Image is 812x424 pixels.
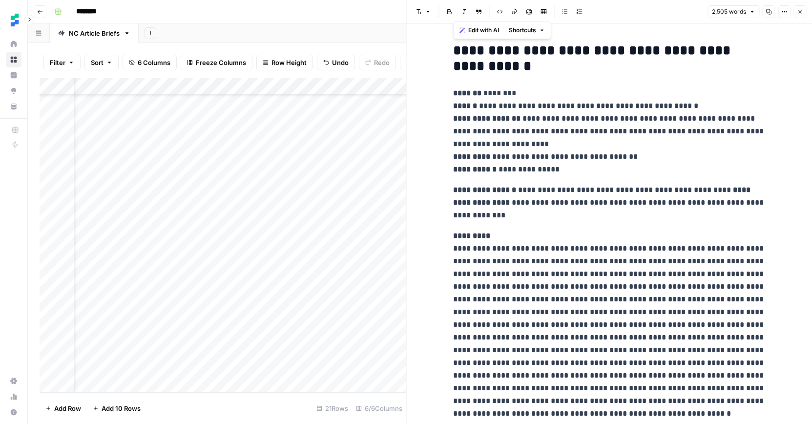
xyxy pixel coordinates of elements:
button: 6 Columns [123,55,177,70]
button: Sort [84,55,119,70]
button: Add Row [40,401,87,416]
button: Undo [317,55,355,70]
span: Filter [50,58,65,67]
button: Shortcuts [505,24,549,37]
button: Help + Support [6,404,21,420]
button: Row Height [256,55,313,70]
a: Settings [6,373,21,389]
div: 21 Rows [312,401,352,416]
a: Insights [6,67,21,83]
a: Home [6,36,21,52]
button: 2,505 words [708,5,759,18]
span: Freeze Columns [196,58,246,67]
a: Usage [6,389,21,404]
span: 6 Columns [138,58,170,67]
a: Opportunities [6,83,21,99]
span: Add Row [54,403,81,413]
button: Workspace: Ten Speed [6,8,21,32]
img: Ten Speed Logo [6,11,23,29]
span: Sort [91,58,104,67]
button: Add 10 Rows [87,401,146,416]
span: Add 10 Rows [102,403,141,413]
button: Filter [43,55,81,70]
span: Undo [332,58,349,67]
span: Shortcuts [509,26,536,35]
span: Edit with AI [468,26,499,35]
button: Freeze Columns [181,55,252,70]
button: Redo [359,55,396,70]
span: Redo [374,58,390,67]
span: 2,505 words [712,7,746,16]
button: Edit with AI [456,24,503,37]
span: Row Height [271,58,307,67]
div: 6/6 Columns [352,401,406,416]
a: Your Data [6,99,21,114]
a: Browse [6,52,21,67]
div: NC Article Briefs [69,28,120,38]
a: NC Article Briefs [50,23,139,43]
